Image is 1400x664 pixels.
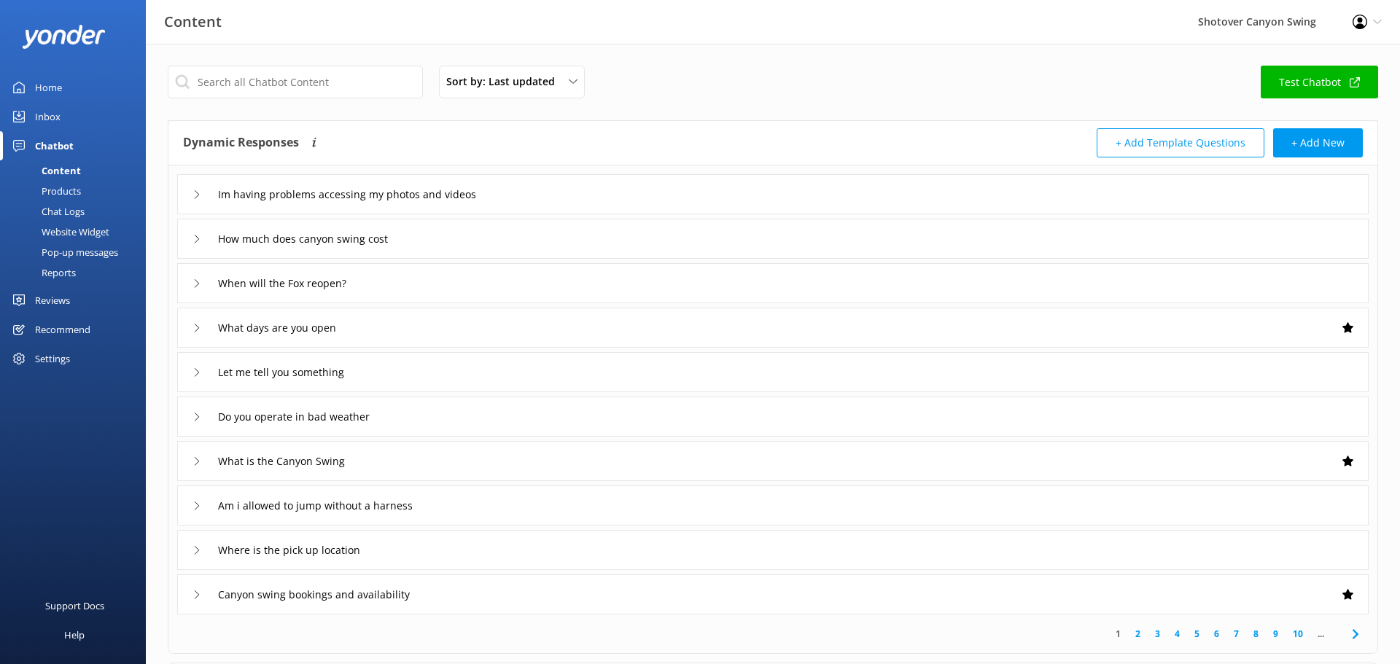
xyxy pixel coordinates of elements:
[9,160,81,181] div: Content
[35,73,62,102] div: Home
[1187,627,1207,641] a: 5
[64,620,85,649] div: Help
[1273,128,1363,157] button: + Add New
[9,262,146,283] a: Reports
[1310,627,1331,641] span: ...
[1167,627,1187,641] a: 4
[1128,627,1148,641] a: 2
[1261,66,1378,98] a: Test Chatbot
[9,222,146,242] a: Website Widget
[9,222,109,242] div: Website Widget
[1097,128,1264,157] button: + Add Template Questions
[9,181,146,201] a: Products
[35,315,90,344] div: Recommend
[45,591,104,620] div: Support Docs
[1246,627,1266,641] a: 8
[35,102,61,131] div: Inbox
[9,160,146,181] a: Content
[164,10,222,34] h3: Content
[35,344,70,373] div: Settings
[1266,627,1286,641] a: 9
[9,242,146,262] a: Pop-up messages
[9,262,76,283] div: Reports
[1207,627,1226,641] a: 6
[22,25,106,49] img: yonder-white-logo.png
[35,286,70,315] div: Reviews
[1108,627,1128,641] a: 1
[1148,627,1167,641] a: 3
[9,201,85,222] div: Chat Logs
[9,242,118,262] div: Pop-up messages
[35,131,74,160] div: Chatbot
[1226,627,1246,641] a: 7
[1286,627,1310,641] a: 10
[183,128,299,157] h4: Dynamic Responses
[9,181,81,201] div: Products
[446,74,564,90] span: Sort by: Last updated
[168,66,423,98] input: Search all Chatbot Content
[9,201,146,222] a: Chat Logs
